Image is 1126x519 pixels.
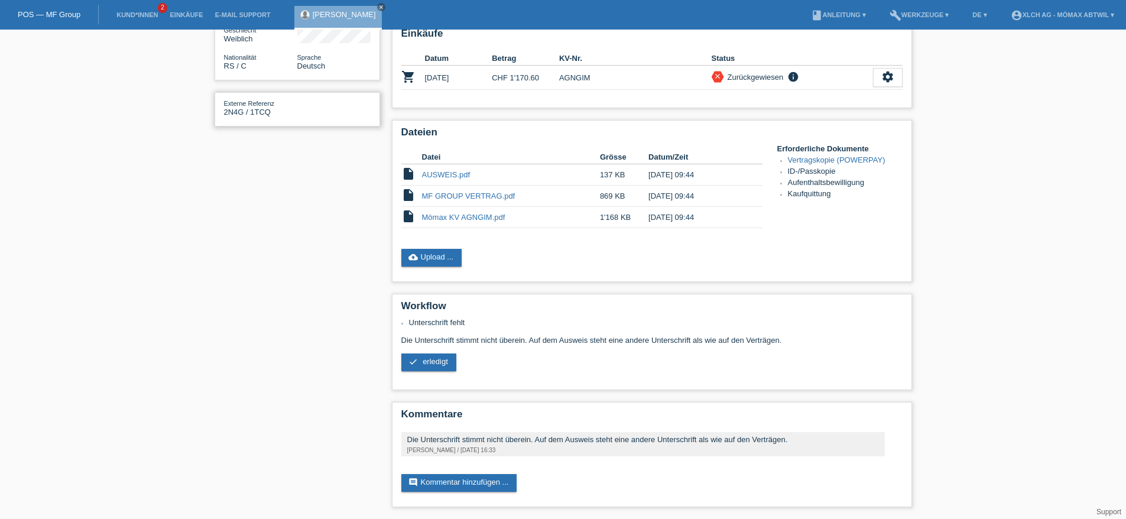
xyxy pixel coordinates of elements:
[401,474,517,492] a: commentKommentar hinzufügen ...
[401,188,416,202] i: insert_drive_file
[648,207,745,228] td: [DATE] 09:44
[712,51,873,66] th: Status
[111,11,164,18] a: Kund*innen
[209,11,277,18] a: E-Mail Support
[224,27,257,34] span: Geschlecht
[408,478,418,487] i: comment
[788,189,903,200] li: Kaufquittung
[224,25,297,43] div: Weiblich
[425,66,492,90] td: [DATE]
[407,447,879,453] div: [PERSON_NAME] / [DATE] 16:33
[401,408,903,426] h2: Kommentare
[401,300,903,318] h2: Workflow
[377,3,385,11] a: close
[422,213,505,222] a: Mömax KV AGNGIM.pdf
[407,435,879,444] div: Die Unterschrift stimmt nicht überein. Auf dem Ausweis steht eine andere Unterschrift als wie auf...
[881,70,894,83] i: settings
[1005,11,1120,18] a: account_circleXLCH AG - Mömax Abtwil ▾
[401,318,903,380] div: Die Unterschrift stimmt nicht überein. Auf dem Ausweis steht eine andere Unterschrift als wie auf...
[786,71,800,83] i: info
[408,252,418,262] i: cloud_upload
[600,164,648,186] td: 137 KB
[811,9,823,21] i: book
[648,150,745,164] th: Datum/Zeit
[224,61,246,70] span: Serbien / C / 24.06.1997
[648,164,745,186] td: [DATE] 09:44
[777,144,903,153] h4: Erforderliche Dokumente
[401,167,416,181] i: insert_drive_file
[788,178,903,189] li: Aufenthaltsbewilligung
[378,4,384,10] i: close
[713,72,722,80] i: close
[559,66,712,90] td: AGNGIM
[401,249,462,267] a: cloud_uploadUpload ...
[401,126,903,144] h2: Dateien
[805,11,872,18] a: bookAnleitung ▾
[648,186,745,207] td: [DATE] 09:44
[1011,9,1023,21] i: account_circle
[966,11,992,18] a: DE ▾
[559,51,712,66] th: KV-Nr.
[297,54,322,61] span: Sprache
[18,10,80,19] a: POS — MF Group
[724,71,784,83] div: Zurückgewiesen
[788,155,885,164] a: Vertragskopie (POWERPAY)
[422,170,470,179] a: AUSWEIS.pdf
[1096,508,1121,516] a: Support
[297,61,326,70] span: Deutsch
[423,357,448,366] span: erledigt
[425,51,492,66] th: Datum
[422,192,515,200] a: MF GROUP VERTRAG.pdf
[164,11,209,18] a: Einkäufe
[492,66,559,90] td: CHF 1'170.60
[224,54,257,61] span: Nationalität
[224,100,275,107] span: Externe Referenz
[884,11,955,18] a: buildWerkzeuge ▾
[408,357,418,366] i: check
[401,209,416,223] i: insert_drive_file
[600,150,648,164] th: Grösse
[224,99,297,116] div: 2N4G / 1TCQ
[492,51,559,66] th: Betrag
[401,28,903,46] h2: Einkäufe
[600,186,648,207] td: 869 KB
[401,353,456,371] a: check erledigt
[422,150,600,164] th: Datei
[600,207,648,228] td: 1'168 KB
[890,9,901,21] i: build
[313,10,376,19] a: [PERSON_NAME]
[158,3,167,13] span: 2
[788,167,903,178] li: ID-/Passkopie
[409,318,903,327] li: Unterschrift fehlt
[401,70,416,84] i: POSP00027211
